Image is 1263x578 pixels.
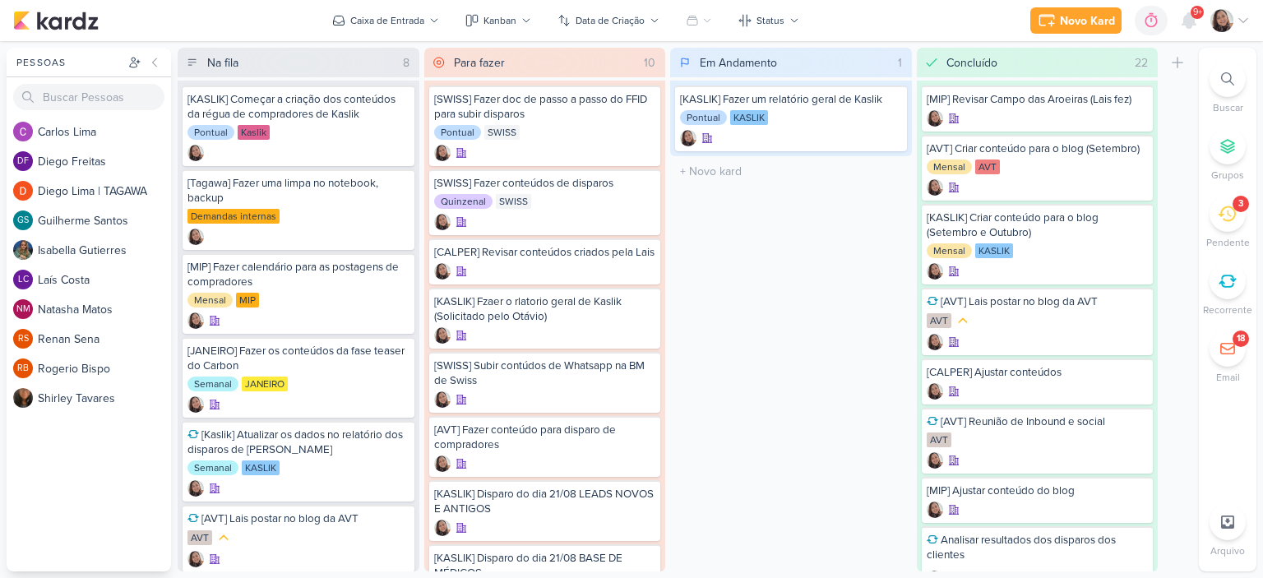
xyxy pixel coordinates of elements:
[187,209,280,224] div: Demandas internas
[927,141,1149,156] div: [AVT] Criar conteúdo para o blog (Setembro)
[434,391,451,408] img: Sharlene Khoury
[187,551,204,567] div: Criador(a): Sharlene Khoury
[187,511,409,526] div: [AVT] Lais postar no blog da AVT
[13,299,33,319] div: Natasha Matos
[187,530,212,545] div: AVT
[927,365,1149,380] div: [CALPER] Ajustar conteúdos
[187,92,409,122] div: [KASLIK] Começar a criação dos conteúdos da régua de compradores de Kaslik
[13,329,33,349] div: Renan Sena
[434,263,451,280] div: Criador(a): Sharlene Khoury
[927,110,943,127] div: Criador(a): Sharlene Khoury
[242,460,280,475] div: KASLIK
[38,271,171,289] div: L a í s C o s t a
[238,125,270,140] div: Kaslik
[434,145,451,161] img: Sharlene Khoury
[1213,100,1243,115] p: Buscar
[891,54,909,72] div: 1
[396,54,416,72] div: 8
[975,243,1013,258] div: KASLIK
[1030,7,1122,34] button: Novo Kard
[680,110,727,125] div: Pontual
[927,383,943,400] img: Sharlene Khoury
[18,275,29,284] p: LC
[13,270,33,289] div: Laís Costa
[927,452,943,469] img: Sharlene Khoury
[434,487,656,516] div: [KASLIK] Disparo do dia 21/08 LEADS NOVOS E ANTIGOS
[38,331,171,348] div: R e n a n S e n a
[680,130,696,146] div: Criador(a): Sharlene Khoury
[187,480,204,497] div: Criador(a): Sharlene Khoury
[434,391,451,408] div: Criador(a): Sharlene Khoury
[927,263,943,280] div: Criador(a): Sharlene Khoury
[187,377,238,391] div: Semanal
[927,414,1149,429] div: [AVT] Reunião de Inbound e social
[38,390,171,407] div: S h i r l e y T a v a r e s
[680,92,902,107] div: [KASLIK] Fazer um relatório geral de Kaslik
[927,432,951,447] div: AVT
[1199,61,1256,115] li: Ctrl + F
[927,263,943,280] img: Sharlene Khoury
[927,243,972,258] div: Mensal
[927,110,943,127] img: Sharlene Khoury
[1193,6,1202,19] span: 9+
[17,157,29,166] p: DF
[1238,197,1243,210] div: 3
[187,145,204,161] div: Criador(a): Sharlene Khoury
[434,263,451,280] img: Sharlene Khoury
[38,212,171,229] div: G u i l h e r m e S a n t o s
[38,123,171,141] div: C a r l o s L i m a
[673,160,909,183] input: + Novo kard
[13,388,33,408] img: Shirley Tavares
[927,334,943,350] div: Criador(a): Sharlene Khoury
[187,344,409,373] div: [JANEIRO] Fazer os conteúdos da fase teaser do Carbon
[13,11,99,30] img: kardz.app
[434,194,493,209] div: Quinzenal
[187,125,234,140] div: Pontual
[13,84,164,110] input: Buscar Pessoas
[927,383,943,400] div: Criador(a): Sharlene Khoury
[187,480,204,497] img: Sharlene Khoury
[434,455,451,472] div: Criador(a): Sharlene Khoury
[927,210,1149,240] div: [KASLIK] Criar conteúdo para o blog (Setembro e Outubro)
[434,214,451,230] img: Sharlene Khoury
[187,312,204,329] img: Sharlene Khoury
[484,125,520,140] div: SWISS
[927,294,1149,309] div: [AVT] Lais postar no blog da AVT
[187,396,204,413] div: Criador(a): Sharlene Khoury
[434,294,656,324] div: [KASLIK] Fzaer o rlatorio geral de Kaslik (Solicitado pelo Otávio)
[975,160,1000,174] div: AVT
[1216,370,1240,385] p: Email
[434,520,451,536] div: Criador(a): Sharlene Khoury
[187,428,409,457] div: [Kaslik] Atualizar os dados no relatório dos disparos de Kaslik
[187,460,238,475] div: Semanal
[637,54,662,72] div: 10
[38,301,171,318] div: N a t a s h a M a t o s
[434,145,451,161] div: Criador(a): Sharlene Khoury
[434,125,481,140] div: Pontual
[187,176,409,206] div: [Tagawa] Fazer uma limpa no notebook, backup
[13,181,33,201] img: Diego Lima | TAGAWA
[1203,303,1252,317] p: Recorrente
[927,502,943,518] img: Sharlene Khoury
[13,122,33,141] img: Carlos Lima
[730,110,768,125] div: KASLIK
[434,327,451,344] img: Sharlene Khoury
[434,245,656,260] div: [CALPER] Revisar conteúdos criados pela Lais
[927,334,943,350] img: Sharlene Khoury
[13,55,125,70] div: Pessoas
[927,179,943,196] div: Criador(a): Sharlene Khoury
[187,229,204,245] img: Sharlene Khoury
[187,145,204,161] img: Sharlene Khoury
[955,312,971,329] div: Prioridade Média
[927,92,1149,107] div: [MIP] Revisar Campo das Aroeiras (Lais fez)
[434,455,451,472] img: Sharlene Khoury
[38,360,171,377] div: R o g e r i o B i s p o
[927,179,943,196] img: Sharlene Khoury
[187,229,204,245] div: Criador(a): Sharlene Khoury
[13,210,33,230] div: Guilherme Santos
[1210,9,1233,32] img: Sharlene Khoury
[1206,235,1250,250] p: Pendente
[187,260,409,289] div: [MIP] Fazer calendário para as postagens de compradores
[927,533,1149,562] div: Analisar resultados dos disparos dos clientes
[187,312,204,329] div: Criador(a): Sharlene Khoury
